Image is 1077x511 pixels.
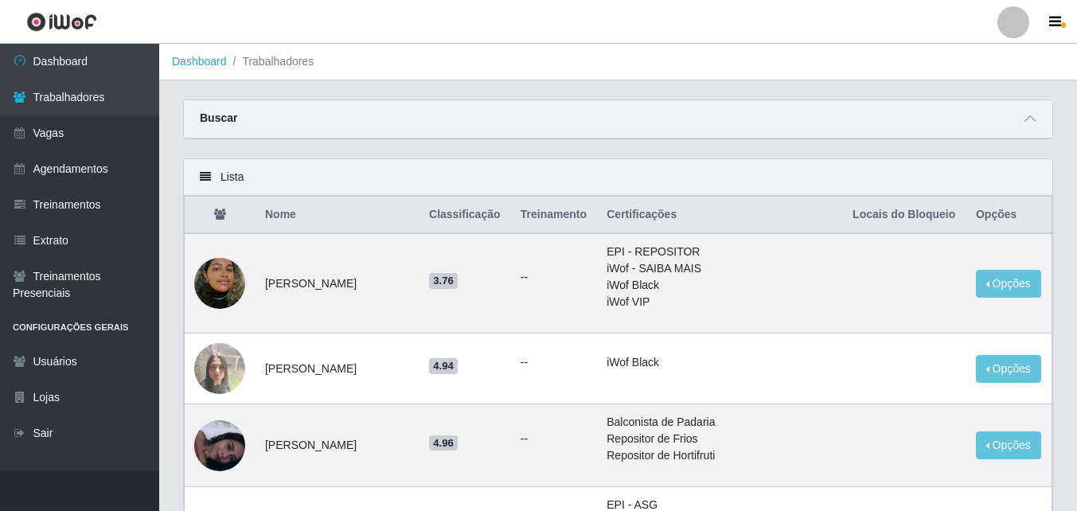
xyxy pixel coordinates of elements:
[597,197,843,234] th: Certificações
[521,269,587,286] ul: --
[419,197,511,234] th: Classificação
[607,354,833,371] li: iWof Black
[966,197,1052,234] th: Opções
[976,431,1041,459] button: Opções
[976,270,1041,298] button: Opções
[521,354,587,371] ul: --
[26,12,97,32] img: CoreUI Logo
[256,404,419,487] td: [PERSON_NAME]
[607,277,833,294] li: iWof Black
[172,55,227,68] a: Dashboard
[521,431,587,447] ul: --
[429,435,458,451] span: 4.96
[159,44,1077,80] nav: breadcrumb
[976,355,1041,383] button: Opções
[607,260,833,277] li: iWof - SAIBA MAIS
[607,244,833,260] li: EPI - REPOSITOR
[227,53,314,70] li: Trabalhadores
[256,233,419,334] td: [PERSON_NAME]
[184,159,1052,196] div: Lista
[429,358,458,374] span: 4.94
[429,273,458,289] span: 3.76
[200,111,237,124] strong: Buscar
[194,334,245,402] img: 1748118587909.jpeg
[256,334,419,404] td: [PERSON_NAME]
[511,197,597,234] th: Treinamento
[843,197,966,234] th: Locais do Bloqueio
[194,420,245,471] img: 1731815960523.jpeg
[194,238,245,329] img: 1724357310463.jpeg
[607,431,833,447] li: Repositor de Frios
[256,197,419,234] th: Nome
[607,294,833,310] li: iWof VIP
[607,447,833,464] li: Repositor de Hortifruti
[607,414,833,431] li: Balconista de Padaria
